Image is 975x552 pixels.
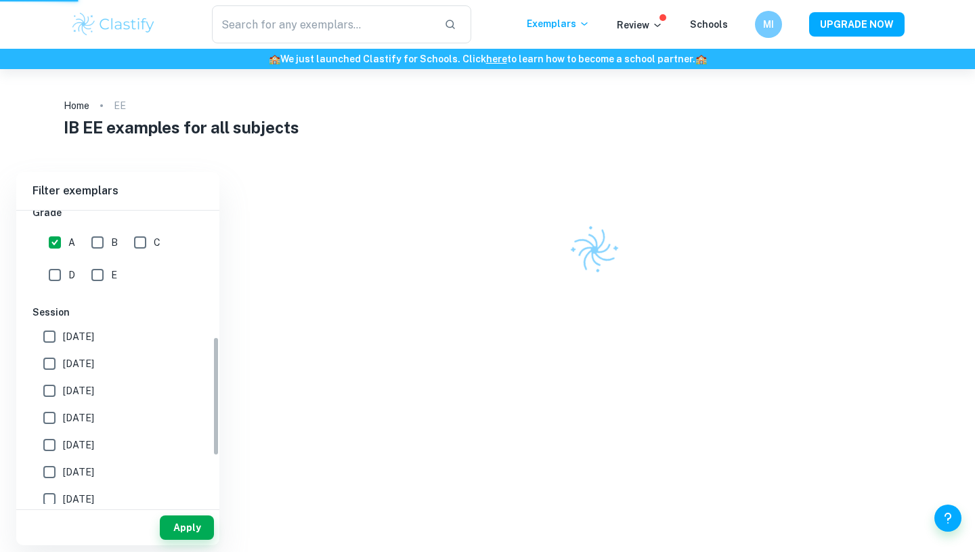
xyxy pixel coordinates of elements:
[32,305,203,320] h6: Session
[212,5,433,43] input: Search for any exemplars...
[755,11,782,38] button: MI
[70,11,156,38] img: Clastify logo
[63,356,94,371] span: [DATE]
[486,54,507,64] a: here
[695,54,707,64] span: 🏫
[617,18,663,33] p: Review
[63,383,94,398] span: [DATE]
[63,329,94,344] span: [DATE]
[154,235,160,250] span: C
[934,505,961,532] button: Help and Feedback
[269,54,280,64] span: 🏫
[561,217,628,283] img: Clastify logo
[111,268,117,282] span: E
[761,17,777,32] h6: MI
[63,465,94,480] span: [DATE]
[690,19,728,30] a: Schools
[111,235,118,250] span: B
[809,12,905,37] button: UPGRADE NOW
[64,115,912,140] h1: IB EE examples for all subjects
[68,268,75,282] span: D
[68,235,75,250] span: A
[64,96,89,115] a: Home
[63,410,94,425] span: [DATE]
[32,205,203,220] h6: Grade
[63,492,94,507] span: [DATE]
[16,172,219,210] h6: Filter exemplars
[114,98,126,113] p: EE
[160,515,214,540] button: Apply
[3,51,972,66] h6: We just launched Clastify for Schools. Click to learn how to become a school partner.
[527,16,590,31] p: Exemplars
[63,438,94,452] span: [DATE]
